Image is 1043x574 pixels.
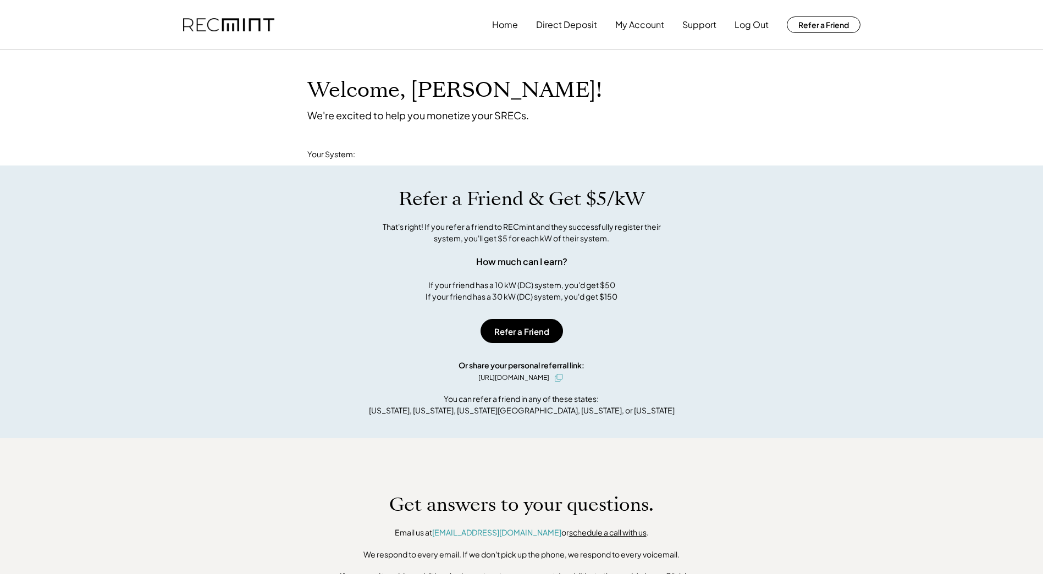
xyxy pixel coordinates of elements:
[395,527,649,538] div: Email us at or .
[536,14,597,36] button: Direct Deposit
[307,109,529,122] div: We're excited to help you monetize your SRECs.
[363,549,680,560] div: We respond to every email. If we don't pick up the phone, we respond to every voicemail.
[552,371,565,384] button: click to copy
[481,319,563,343] button: Refer a Friend
[682,14,716,36] button: Support
[735,14,769,36] button: Log Out
[399,187,645,211] h1: Refer a Friend & Get $5/kW
[569,527,647,537] a: schedule a call with us
[426,279,617,302] div: If your friend has a 10 kW (DC) system, you'd get $50 If your friend has a 30 kW (DC) system, you...
[183,18,274,32] img: recmint-logotype%403x.png
[492,14,518,36] button: Home
[432,527,561,537] a: [EMAIL_ADDRESS][DOMAIN_NAME]
[787,16,860,33] button: Refer a Friend
[307,78,602,103] h1: Welcome, [PERSON_NAME]!
[459,360,584,371] div: Or share your personal referral link:
[476,255,567,268] div: How much can I earn?
[389,493,654,516] h1: Get answers to your questions.
[307,149,355,160] div: Your System:
[369,393,675,416] div: You can refer a friend in any of these states: [US_STATE], [US_STATE], [US_STATE][GEOGRAPHIC_DATA...
[371,221,673,244] div: That's right! If you refer a friend to RECmint and they successfully register their system, you'l...
[478,373,549,383] div: [URL][DOMAIN_NAME]
[615,14,664,36] button: My Account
